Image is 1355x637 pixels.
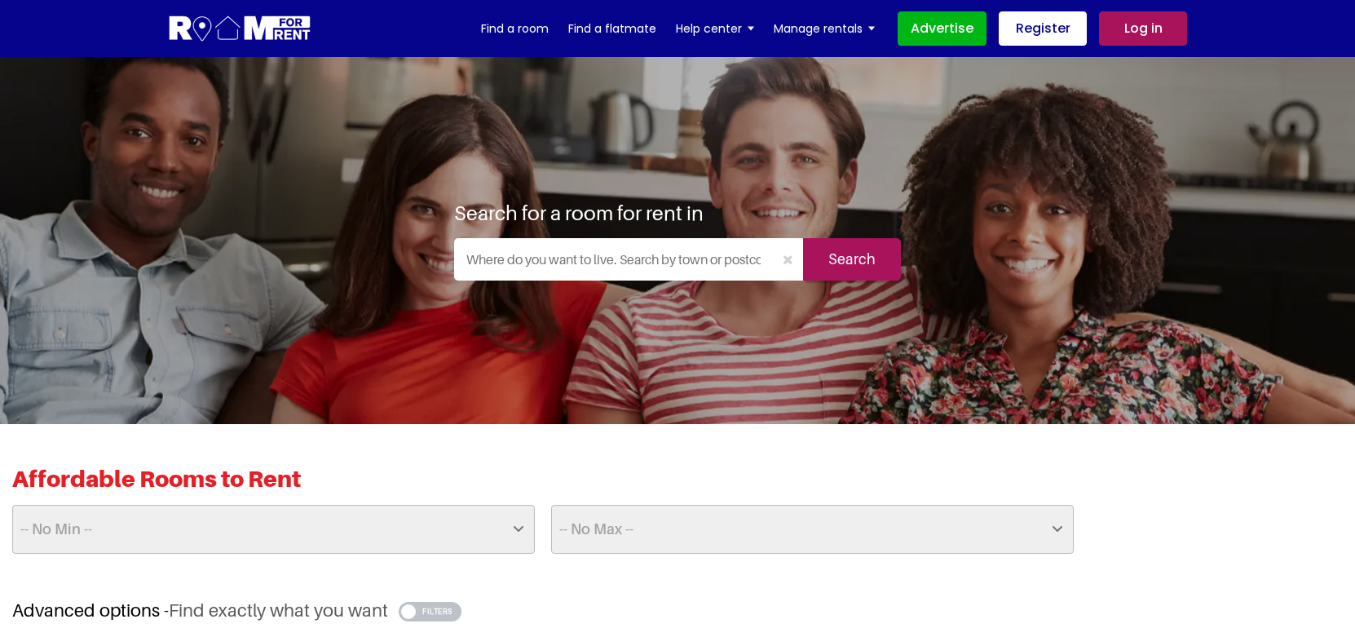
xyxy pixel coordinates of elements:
[454,201,704,225] h1: Search for a room for rent in
[454,238,773,281] input: Where do you want to live. Search by town or postcode
[898,11,986,46] a: Advertise
[169,599,388,621] span: Find exactly what you want
[676,16,754,41] a: Help center
[803,238,901,281] input: Search
[999,11,1087,46] a: Register
[568,16,656,41] a: Find a flatmate
[12,599,1343,622] h3: Advanced options -
[12,465,1343,505] h2: Affordable Rooms to Rent
[774,16,875,41] a: Manage rentals
[481,16,549,41] a: Find a room
[1099,11,1187,46] a: Log in
[168,14,312,44] img: Logo for Room for Rent, featuring a welcoming design with a house icon and modern typography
